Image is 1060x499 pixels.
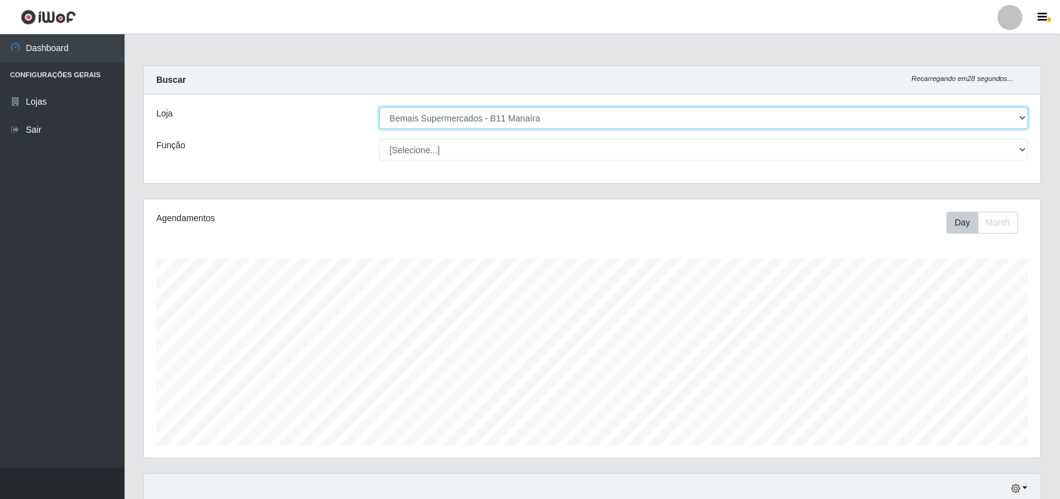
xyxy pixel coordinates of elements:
i: Recarregando em 28 segundos... [912,75,1013,82]
strong: Buscar [156,75,186,85]
label: Loja [156,107,173,120]
label: Função [156,139,186,152]
div: Agendamentos [156,212,509,225]
img: CoreUI Logo [21,9,76,25]
button: Day [947,212,978,234]
div: First group [947,212,1018,234]
button: Month [978,212,1018,234]
div: Toolbar with button groups [947,212,1028,234]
